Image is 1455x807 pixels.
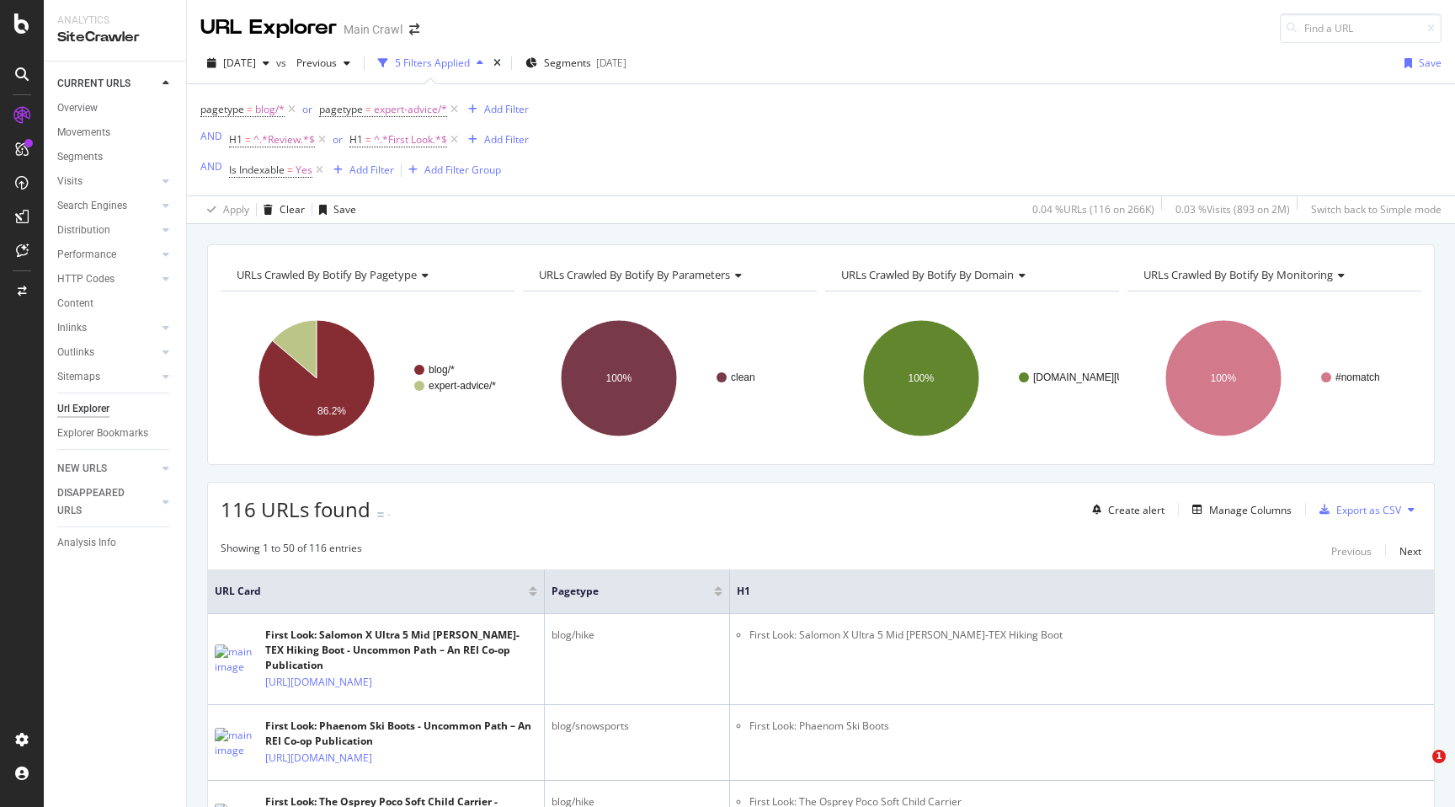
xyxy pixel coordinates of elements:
[1304,196,1442,223] button: Switch back to Simple mode
[57,295,174,313] a: Content
[374,128,447,152] span: ^.*First Look.*$
[57,270,157,288] a: HTTP Codes
[57,148,174,166] a: Segments
[606,372,632,384] text: 100%
[221,305,514,452] svg: A chart.
[749,719,1427,734] li: First Look: Phaenom Ski Boots
[596,56,626,70] div: [DATE]
[365,102,371,116] span: =
[1313,496,1401,523] button: Export as CSV
[909,372,935,384] text: 100%
[57,75,131,93] div: CURRENT URLS
[1335,371,1380,383] text: #nomatch
[200,102,244,116] span: pagetype
[1127,305,1421,452] svg: A chart.
[539,267,730,282] span: URLs Crawled By Botify By parameters
[317,405,346,417] text: 86.2%
[280,202,305,216] div: Clear
[265,674,372,691] a: [URL][DOMAIN_NAME]
[424,163,501,177] div: Add Filter Group
[402,160,501,180] button: Add Filter Group
[57,295,93,313] div: Content
[255,98,285,121] span: blog/*
[237,267,417,282] span: URLs Crawled By Botify By pagetype
[825,305,1119,452] svg: A chart.
[484,102,529,116] div: Add Filter
[461,130,529,150] button: Add Filter
[1175,202,1290,216] div: 0.03 % Visits ( 893 on 2M )
[57,425,174,442] a: Explorer Bookmarks
[265,628,537,673] div: First Look: Salomon X Ultra 5 Mid [PERSON_NAME]-TEX Hiking Boot - Uncommon Path – An REI Co-op Pu...
[200,13,337,42] div: URL Explorer
[200,158,222,174] button: AND
[1032,202,1154,216] div: 0.04 % URLs ( 116 on 266K )
[429,364,455,376] text: blog/*
[223,56,256,70] span: 2025 Sep. 11th
[1209,503,1292,517] div: Manage Columns
[1419,56,1442,70] div: Save
[221,541,362,561] div: Showing 1 to 50 of 116 entries
[461,99,529,120] button: Add Filter
[276,56,290,70] span: vs
[374,98,447,121] span: expert-advice/*
[302,101,312,117] button: or
[57,484,142,520] div: DISAPPEARED URLS
[523,305,817,452] div: A chart.
[57,484,157,520] a: DISAPPEARED URLS
[296,158,312,182] span: Yes
[57,173,83,190] div: Visits
[484,132,529,147] div: Add Filter
[57,99,98,117] div: Overview
[57,319,157,337] a: Inlinks
[327,160,394,180] button: Add Filter
[57,246,157,264] a: Performance
[57,148,103,166] div: Segments
[229,163,285,177] span: Is Indexable
[552,719,722,734] div: blog/snowsports
[247,102,253,116] span: =
[333,131,343,147] button: or
[57,460,157,478] a: NEW URLS
[265,750,372,767] a: [URL][DOMAIN_NAME]
[1085,496,1165,523] button: Create alert
[57,28,173,47] div: SiteCrawler
[1033,371,1140,383] text: [DOMAIN_NAME][URL]
[552,584,689,599] span: pagetype
[200,128,222,144] button: AND
[349,132,363,147] span: H1
[57,222,157,239] a: Distribution
[1336,503,1401,517] div: Export as CSV
[519,50,633,77] button: Segments[DATE]
[57,368,157,386] a: Sitemaps
[1280,13,1442,43] input: Find a URL
[200,159,222,174] div: AND
[841,267,1014,282] span: URLs Crawled By Botify By domain
[57,319,87,337] div: Inlinks
[344,21,402,38] div: Main Crawl
[333,202,356,216] div: Save
[200,196,249,223] button: Apply
[1331,541,1372,561] button: Previous
[552,628,722,643] div: blog/hike
[290,50,357,77] button: Previous
[57,534,174,552] a: Analysis Info
[57,13,173,28] div: Analytics
[233,261,499,288] h4: URLs Crawled By Botify By pagetype
[302,102,312,116] div: or
[371,50,490,77] button: 5 Filters Applied
[57,368,100,386] div: Sitemaps
[57,124,110,142] div: Movements
[1140,261,1406,288] h4: URLs Crawled By Botify By monitoring
[57,400,109,418] div: Url Explorer
[1186,500,1292,520] button: Manage Columns
[245,132,251,147] span: =
[57,270,115,288] div: HTTP Codes
[215,728,257,758] img: main image
[838,261,1104,288] h4: URLs Crawled By Botify By domain
[57,197,157,215] a: Search Engines
[749,628,1427,643] li: First Look: Salomon X Ultra 5 Mid [PERSON_NAME]-TEX Hiking Boot
[490,55,504,72] div: times
[290,56,337,70] span: Previous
